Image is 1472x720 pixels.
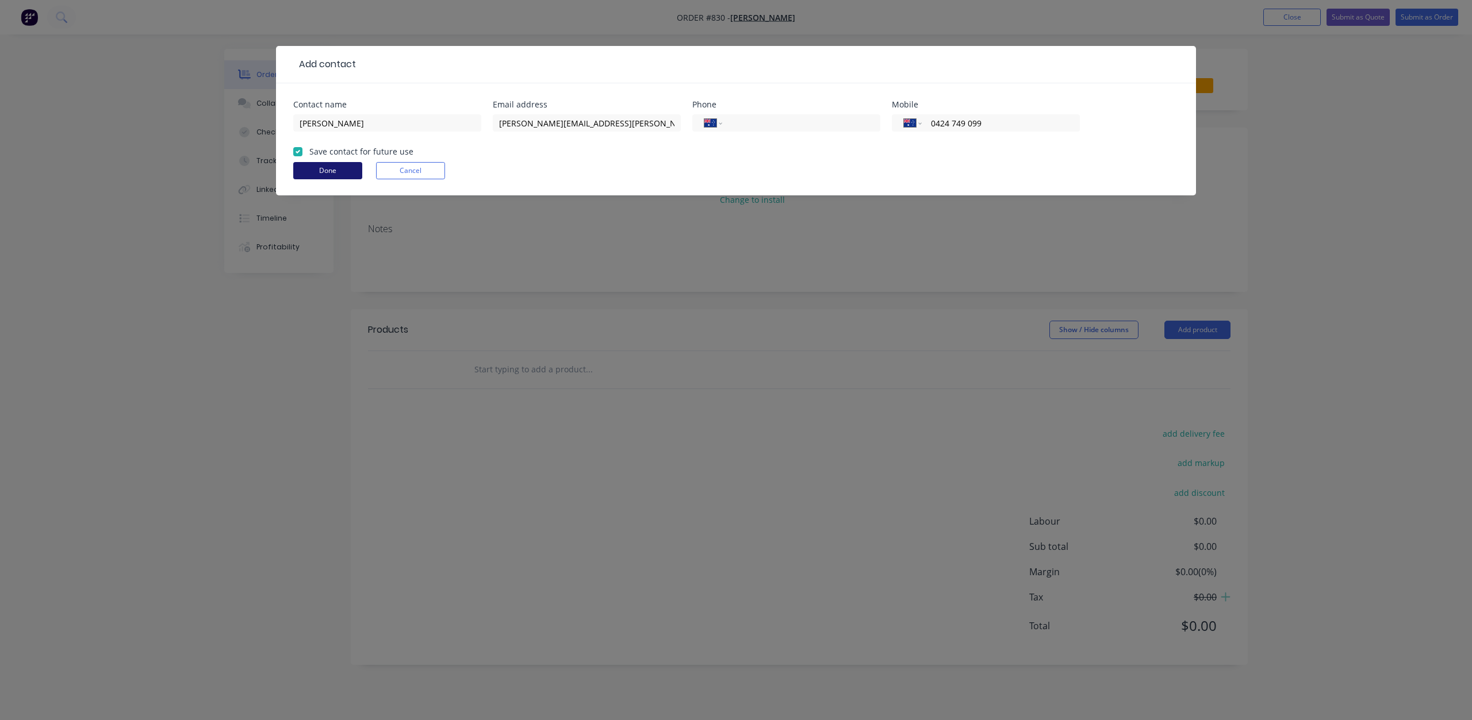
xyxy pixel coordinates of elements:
[376,162,445,179] button: Cancel
[692,101,880,109] div: Phone
[293,101,481,109] div: Contact name
[293,57,356,71] div: Add contact
[309,145,413,157] label: Save contact for future use
[293,162,362,179] button: Done
[493,101,681,109] div: Email address
[892,101,1080,109] div: Mobile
